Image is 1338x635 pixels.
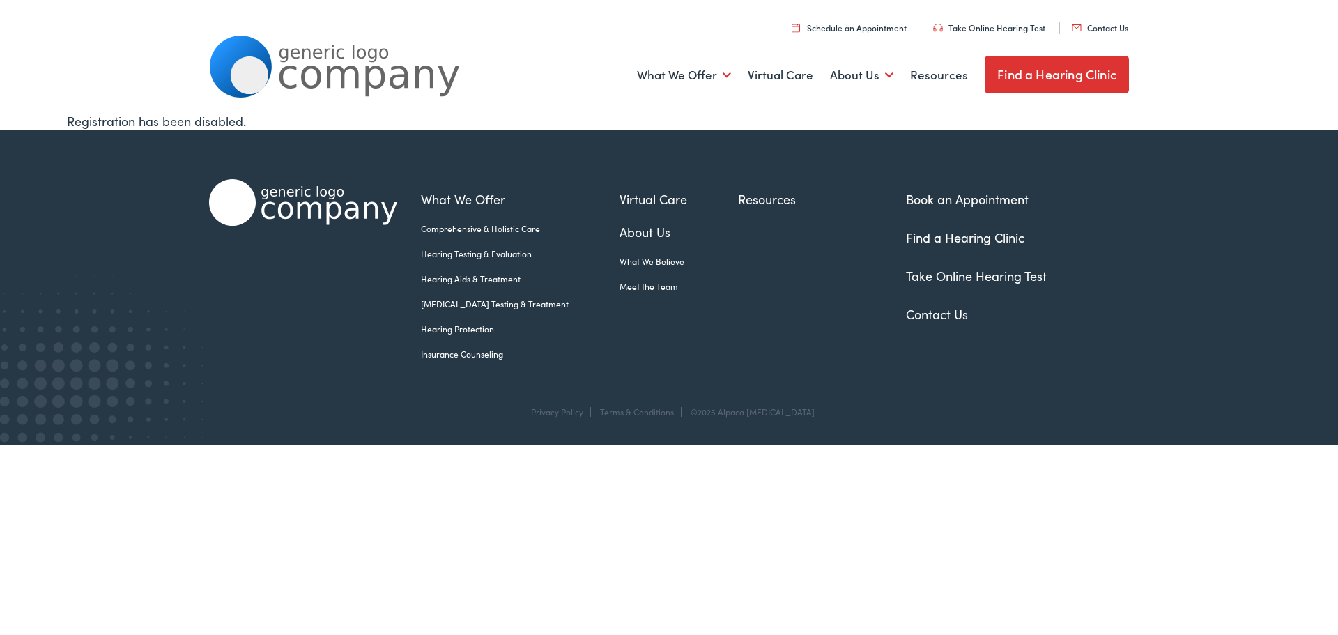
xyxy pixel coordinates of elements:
[620,280,738,293] a: Meet the Team
[933,24,943,32] img: utility icon
[421,348,620,360] a: Insurance Counseling
[421,298,620,310] a: [MEDICAL_DATA] Testing & Treatment
[906,229,1024,246] a: Find a Hearing Clinic
[933,22,1045,33] a: Take Online Hearing Test
[906,305,968,323] a: Contact Us
[1072,22,1128,33] a: Contact Us
[209,179,397,226] img: Alpaca Audiology
[906,267,1047,284] a: Take Online Hearing Test
[830,49,893,101] a: About Us
[637,49,731,101] a: What We Offer
[1072,24,1082,31] img: utility icon
[684,407,815,417] div: ©2025 Alpaca [MEDICAL_DATA]
[738,190,847,208] a: Resources
[748,49,813,101] a: Virtual Care
[421,190,620,208] a: What We Offer
[600,406,674,418] a: Terms & Conditions
[792,22,907,33] a: Schedule an Appointment
[67,112,1271,130] div: Registration has been disabled.
[620,255,738,268] a: What We Believe
[906,190,1029,208] a: Book an Appointment
[531,406,583,418] a: Privacy Policy
[910,49,968,101] a: Resources
[421,222,620,235] a: Comprehensive & Holistic Care
[421,323,620,335] a: Hearing Protection
[792,23,800,32] img: utility icon
[421,247,620,260] a: Hearing Testing & Evaluation
[421,273,620,285] a: Hearing Aids & Treatment
[620,190,738,208] a: Virtual Care
[985,56,1129,93] a: Find a Hearing Clinic
[620,222,738,241] a: About Us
